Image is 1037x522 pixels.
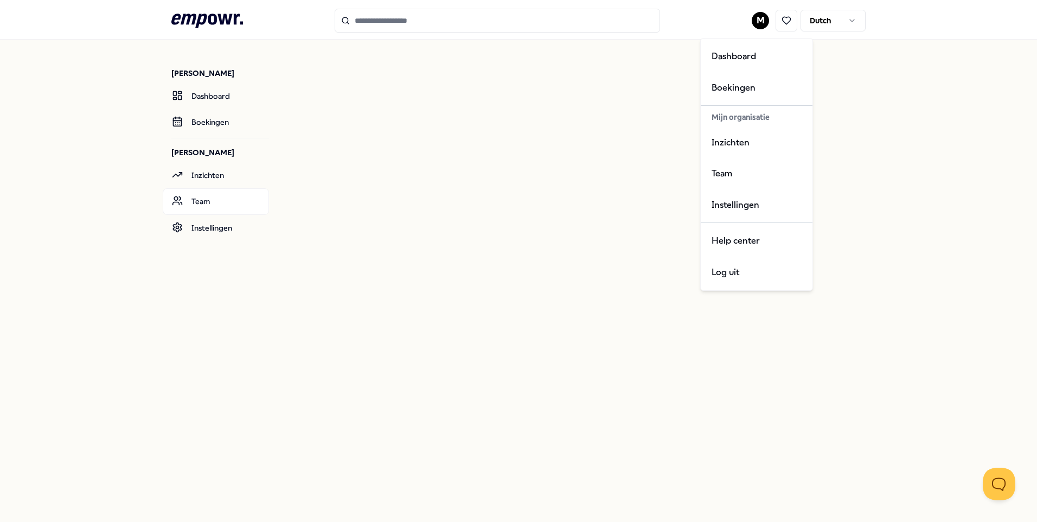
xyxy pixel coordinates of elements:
div: M [700,38,813,291]
a: Boekingen [703,72,810,104]
a: Inzichten [163,162,269,188]
a: Instellingen [163,215,269,241]
a: Team [163,188,269,214]
a: Team [703,158,810,189]
a: Help center [703,225,810,257]
p: [PERSON_NAME] [171,147,269,158]
p: [PERSON_NAME] [171,68,269,79]
a: Dashboard [703,41,810,72]
button: M [752,12,769,29]
div: Mijn organisatie [703,108,810,126]
a: Instellingen [703,189,810,221]
input: Search for products, categories or subcategories [335,9,660,33]
iframe: Help Scout Beacon - Open [983,468,1015,500]
div: Log uit [703,257,810,288]
a: Dashboard [163,83,269,109]
a: Boekingen [163,109,269,135]
a: Inzichten [703,127,810,158]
